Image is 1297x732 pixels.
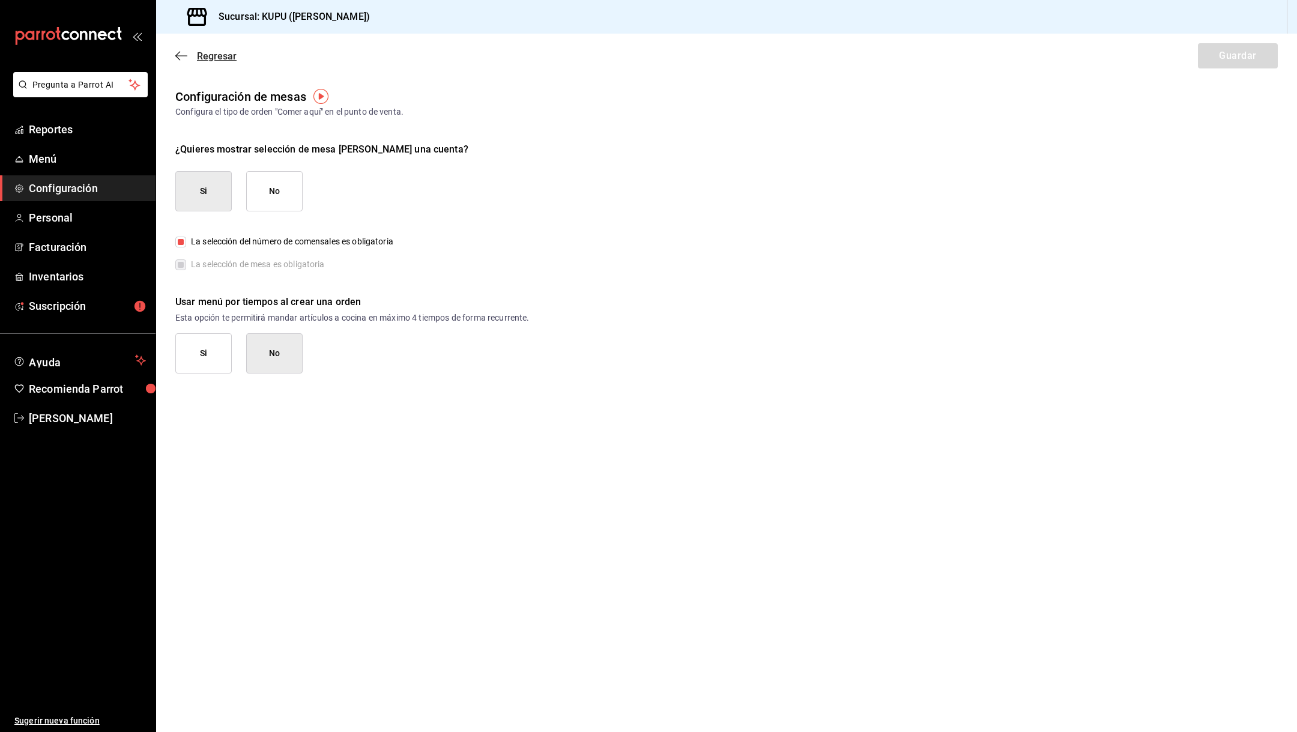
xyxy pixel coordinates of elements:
[29,381,146,397] span: Recomienda Parrot
[32,79,129,91] span: Pregunta a Parrot AI
[246,333,303,374] button: No
[29,210,146,226] span: Personal
[175,106,1278,118] div: Configura el tipo de orden "Comer aquí" en el punto de venta.
[246,171,303,211] button: No
[29,353,130,368] span: Ayuda
[29,239,146,255] span: Facturación
[175,171,232,211] button: Si
[29,268,146,285] span: Inventarios
[175,333,232,374] button: Si
[313,89,328,104] img: Tooltip marker
[29,298,146,314] span: Suscripción
[13,72,148,97] button: Pregunta a Parrot AI
[175,312,1278,324] p: Esta opción te permitirá mandar artículos a cocina en máximo 4 tiempos de forma recurrente.
[209,10,370,24] h3: Sucursal: KUPU ([PERSON_NAME])
[29,151,146,167] span: Menú
[14,715,146,727] span: Sugerir nueva función
[175,295,1278,309] div: Usar menú por tiempos al crear una orden
[186,258,325,271] span: La selección de mesa es obligatoria
[8,87,148,100] a: Pregunta a Parrot AI
[175,142,1278,157] div: ¿Quieres mostrar selección de mesa [PERSON_NAME] una cuenta?
[29,180,146,196] span: Configuración
[29,121,146,138] span: Reportes
[29,410,146,426] span: [PERSON_NAME]
[197,50,237,62] span: Regresar
[132,31,142,41] button: open_drawer_menu
[175,50,237,62] button: Regresar
[175,88,306,106] div: Configuración de mesas
[186,235,393,248] span: La selección del número de comensales es obligatoria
